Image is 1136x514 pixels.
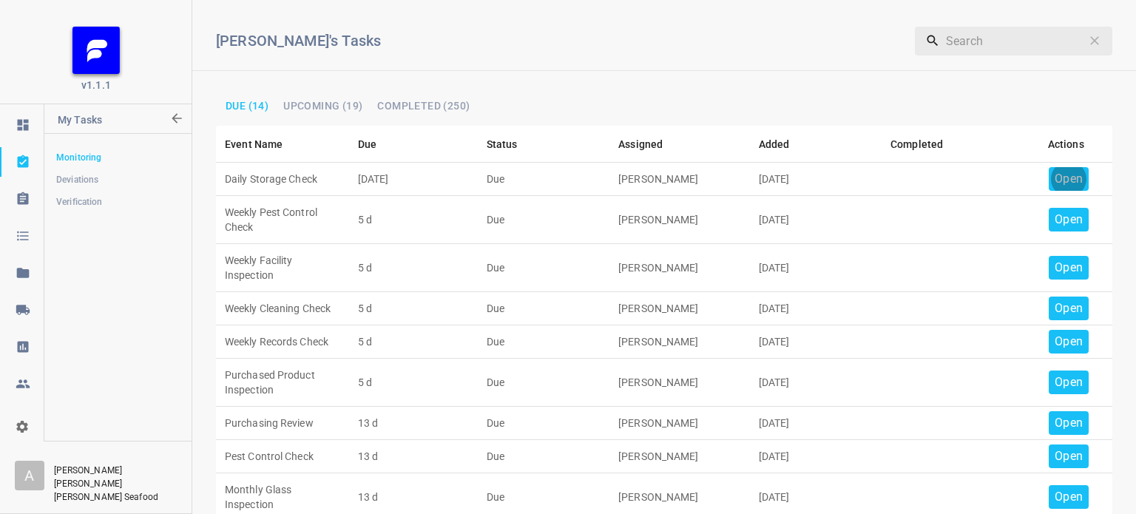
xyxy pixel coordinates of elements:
td: Due [478,440,610,473]
span: Due (14) [226,101,268,111]
div: Status [487,135,518,153]
button: Open [1049,208,1089,231]
span: Event Name [225,135,302,153]
p: Open [1055,488,1083,506]
span: Verification [56,195,179,209]
td: [DATE] [750,440,882,473]
input: Search [946,26,1081,55]
span: v1.1.1 [81,78,111,92]
td: [DATE] [750,407,882,440]
button: Open [1049,167,1089,191]
span: Completed (250) [377,101,470,111]
div: Added [759,135,790,153]
td: [PERSON_NAME] [609,196,749,244]
span: Deviations [56,172,179,187]
td: 13 d [349,440,478,473]
span: Assigned [618,135,682,153]
td: Due [478,196,610,244]
td: Due [478,292,610,325]
td: [PERSON_NAME] [609,292,749,325]
span: Added [759,135,809,153]
span: Due [358,135,396,153]
td: [PERSON_NAME] [609,325,749,359]
td: Due [478,244,610,292]
svg: Search [925,33,940,48]
p: My Tasks [58,104,168,140]
td: [DATE] [750,244,882,292]
td: Weekly Records Check [216,325,349,359]
button: Open [1049,256,1089,280]
button: Open [1049,444,1089,468]
span: Upcoming (19) [283,101,362,111]
button: Upcoming (19) [277,96,368,115]
p: Open [1055,259,1083,277]
td: Weekly Cleaning Check [216,292,349,325]
button: Completed (250) [371,96,476,115]
td: [PERSON_NAME] [609,440,749,473]
p: Open [1055,333,1083,351]
td: [DATE] [750,163,882,196]
p: Open [1055,211,1083,229]
td: [PERSON_NAME] [609,407,749,440]
button: Open [1049,411,1089,435]
td: Weekly Facility Inspection [216,244,349,292]
td: Daily Storage Check [216,163,349,196]
div: Completed [890,135,943,153]
td: [DATE] [349,163,478,196]
td: [DATE] [750,292,882,325]
p: [PERSON_NAME] Seafood [54,490,172,504]
p: Open [1055,414,1083,432]
a: Monitoring [44,143,191,172]
td: [DATE] [750,325,882,359]
span: Status [487,135,537,153]
p: [PERSON_NAME] [PERSON_NAME] [54,464,177,490]
td: 5 d [349,196,478,244]
button: Open [1049,485,1089,509]
p: Open [1055,447,1083,465]
td: [PERSON_NAME] [609,163,749,196]
div: A [15,461,44,490]
img: FB_Logo_Reversed_RGB_Icon.895fbf61.png [72,27,120,74]
td: Pest Control Check [216,440,349,473]
td: 13 d [349,407,478,440]
td: 5 d [349,325,478,359]
button: Open [1049,330,1089,354]
td: Due [478,163,610,196]
button: Open [1049,297,1089,320]
div: Due [358,135,376,153]
p: Open [1055,170,1083,188]
td: Due [478,325,610,359]
td: Due [478,407,610,440]
p: Open [1055,300,1083,317]
td: Purchased Product Inspection [216,359,349,407]
span: Completed [890,135,962,153]
td: [PERSON_NAME] [609,244,749,292]
td: [DATE] [750,196,882,244]
td: 5 d [349,244,478,292]
a: Verification [44,187,191,217]
td: Purchasing Review [216,407,349,440]
p: Open [1055,373,1083,391]
td: Due [478,359,610,407]
button: Due (14) [220,96,274,115]
div: Event Name [225,135,283,153]
div: Assigned [618,135,663,153]
td: Weekly Pest Control Check [216,196,349,244]
button: Open [1049,371,1089,394]
td: [PERSON_NAME] [609,359,749,407]
td: 5 d [349,359,478,407]
td: 5 d [349,292,478,325]
a: Deviations [44,165,191,195]
span: Monitoring [56,150,179,165]
td: [DATE] [750,359,882,407]
h6: [PERSON_NAME]'s Tasks [216,29,798,53]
